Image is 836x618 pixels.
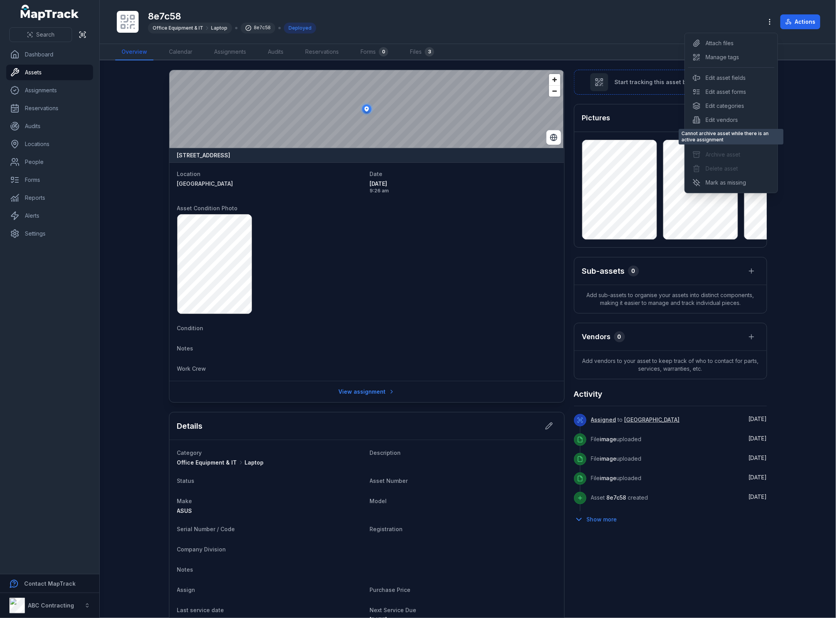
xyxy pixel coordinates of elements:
div: Edit categories [688,99,774,113]
div: Attach files [688,36,774,50]
span: Cannot archive asset while there is an active assignment [679,129,784,144]
div: Edit asset fields [688,71,774,85]
div: Archive asset [688,148,774,162]
div: Edit asset forms [688,85,774,99]
div: Edit vendors [688,113,774,127]
div: Mark as missing [688,176,774,190]
div: Manage tags [688,50,774,64]
div: Delete asset [688,162,774,176]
